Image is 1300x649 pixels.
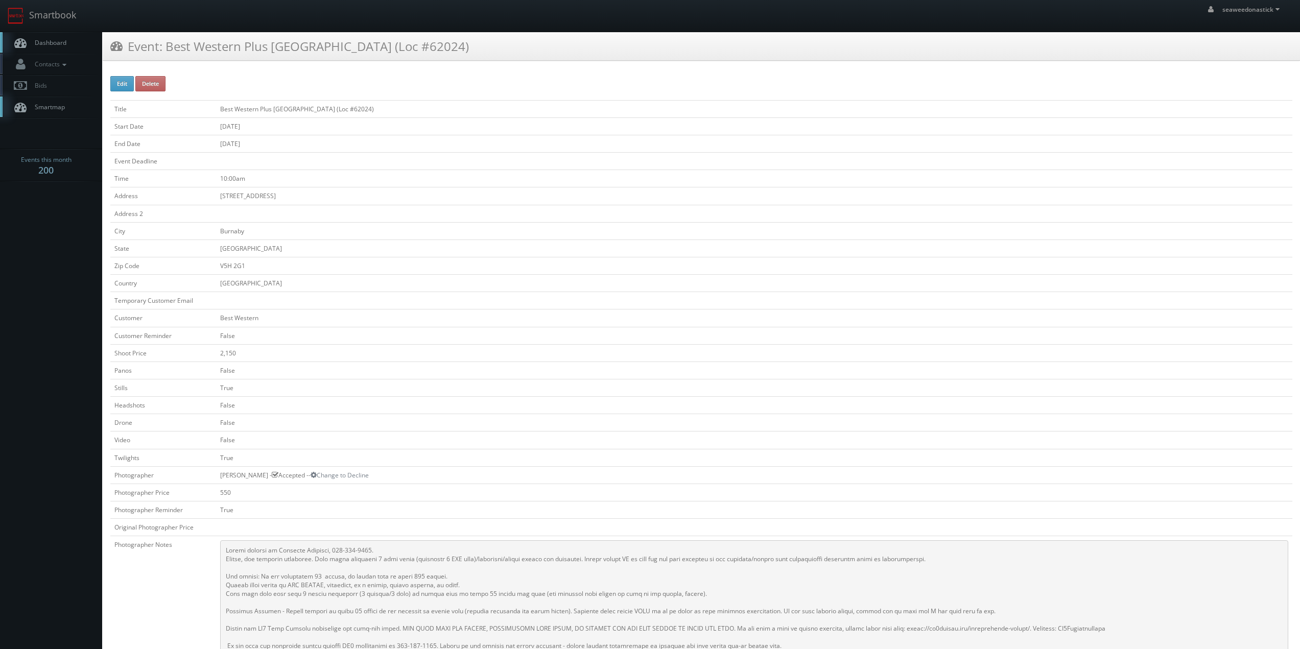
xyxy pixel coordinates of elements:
[110,449,216,466] td: Twilights
[110,397,216,414] td: Headshots
[216,449,1292,466] td: True
[216,187,1292,205] td: [STREET_ADDRESS]
[110,519,216,536] td: Original Photographer Price
[38,164,54,176] strong: 200
[216,117,1292,135] td: [DATE]
[216,275,1292,292] td: [GEOGRAPHIC_DATA]
[110,37,469,55] h3: Event: Best Western Plus [GEOGRAPHIC_DATA] (Loc #62024)
[110,187,216,205] td: Address
[1222,5,1283,14] span: seaweedonastick
[30,81,47,90] span: Bids
[110,76,134,91] button: Edit
[216,501,1292,518] td: True
[110,205,216,222] td: Address 2
[110,309,216,327] td: Customer
[8,8,24,24] img: smartbook-logo.png
[216,135,1292,152] td: [DATE]
[135,76,166,91] button: Delete
[110,100,216,117] td: Title
[216,466,1292,484] td: [PERSON_NAME] - Accepted --
[110,117,216,135] td: Start Date
[110,170,216,187] td: Time
[110,431,216,449] td: Video
[216,239,1292,257] td: [GEOGRAPHIC_DATA]
[110,257,216,274] td: Zip Code
[216,431,1292,449] td: False
[110,135,216,152] td: End Date
[216,397,1292,414] td: False
[110,466,216,484] td: Photographer
[110,379,216,396] td: Stills
[110,501,216,518] td: Photographer Reminder
[216,414,1292,431] td: False
[216,344,1292,362] td: 2,150
[21,155,72,165] span: Events this month
[110,414,216,431] td: Drone
[30,103,65,111] span: Smartmap
[110,292,216,309] td: Temporary Customer Email
[216,309,1292,327] td: Best Western
[110,153,216,170] td: Event Deadline
[216,257,1292,274] td: V5H 2G1
[216,362,1292,379] td: False
[110,222,216,239] td: City
[30,38,66,47] span: Dashboard
[216,484,1292,501] td: 550
[110,362,216,379] td: Panos
[110,484,216,501] td: Photographer Price
[110,275,216,292] td: Country
[30,60,69,68] span: Contacts
[216,222,1292,239] td: Burnaby
[110,327,216,344] td: Customer Reminder
[110,239,216,257] td: State
[216,379,1292,396] td: True
[110,344,216,362] td: Shoot Price
[216,100,1292,117] td: Best Western Plus [GEOGRAPHIC_DATA] (Loc #62024)
[216,170,1292,187] td: 10:00am
[216,327,1292,344] td: False
[311,471,369,479] a: Change to Decline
